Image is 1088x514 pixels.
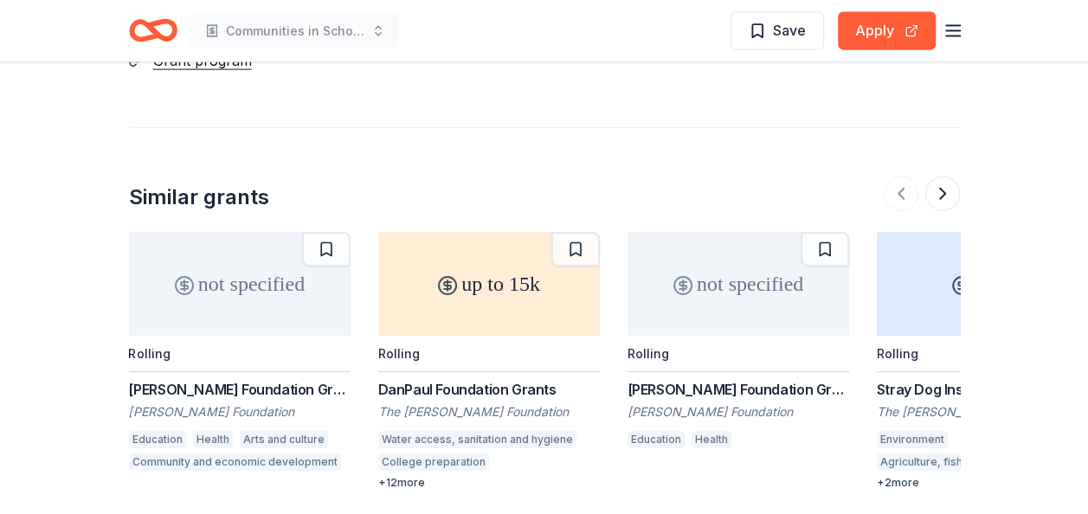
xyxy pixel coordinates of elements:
[129,453,341,471] div: Community and economic development
[129,183,269,211] div: Similar grants
[378,232,600,336] div: up to 15k
[129,431,186,448] div: Education
[226,21,364,42] span: Communities in Schools
[628,232,849,336] div: not specified
[628,403,849,421] div: [PERSON_NAME] Foundation
[731,12,824,50] button: Save
[628,379,849,400] div: [PERSON_NAME] Foundation Grant
[628,346,669,361] div: Rolling
[129,346,171,361] div: Rolling
[628,232,849,453] a: not specifiedRolling[PERSON_NAME] Foundation Grant[PERSON_NAME] FoundationEducationHealth
[129,232,351,476] a: not specifiedRolling[PERSON_NAME] Foundation Grant[PERSON_NAME] FoundationEducationHealthArts and...
[378,346,420,361] div: Rolling
[877,453,1048,471] div: Agriculture, fishing and forestry
[129,403,351,421] div: [PERSON_NAME] Foundation
[378,476,600,490] div: + 12 more
[628,431,685,448] div: Education
[129,379,351,400] div: [PERSON_NAME] Foundation Grant
[240,431,328,448] div: Arts and culture
[129,232,351,336] div: not specified
[773,19,806,42] span: Save
[838,12,936,50] button: Apply
[378,403,600,421] div: The [PERSON_NAME] Foundation
[877,431,948,448] div: Environment
[378,431,576,448] div: Water access, sanitation and hygiene
[877,346,918,361] div: Rolling
[193,431,233,448] div: Health
[378,379,600,400] div: DanPaul Foundation Grants
[129,10,177,51] a: Home
[378,232,600,490] a: up to 15kRollingDanPaul Foundation GrantsThe [PERSON_NAME] FoundationWater access, sanitation and...
[378,453,489,471] div: College preparation
[692,431,731,448] div: Health
[191,14,399,48] button: Communities in Schools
